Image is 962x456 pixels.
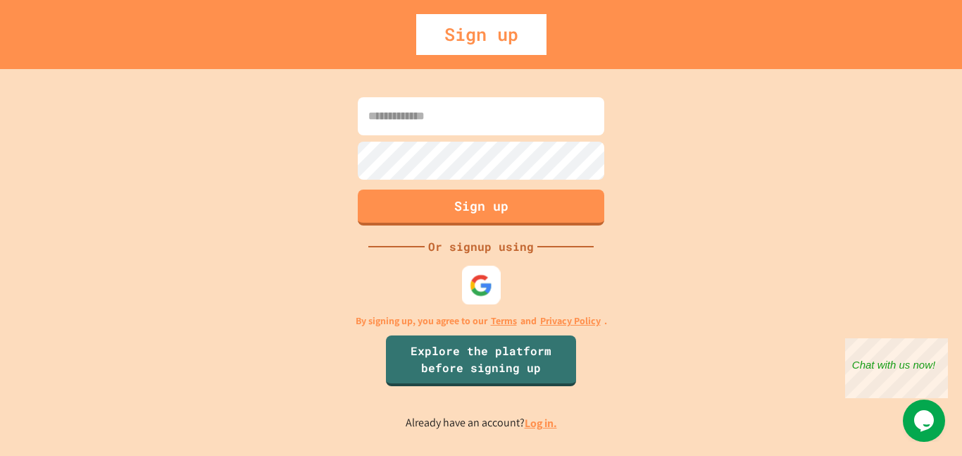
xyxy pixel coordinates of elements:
img: google-icon.svg [470,273,493,297]
button: Sign up [358,190,604,226]
div: Or signup using [425,238,537,255]
a: Explore the platform before signing up [386,335,576,386]
p: By signing up, you agree to our and . [356,314,607,328]
iframe: chat widget [845,338,948,398]
a: Privacy Policy [540,314,601,328]
iframe: chat widget [903,400,948,442]
div: Sign up [416,14,546,55]
p: Already have an account? [406,414,557,432]
a: Log in. [525,416,557,431]
a: Terms [491,314,517,328]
